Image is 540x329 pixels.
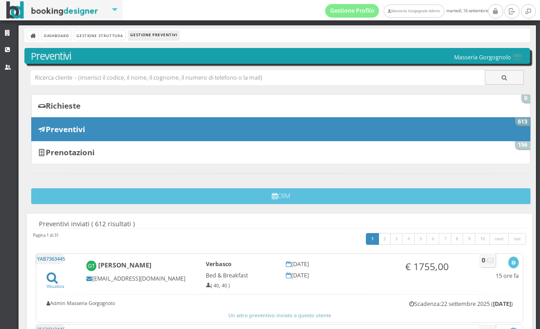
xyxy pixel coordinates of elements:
input: Ricerca cliente - (inserisci il codice, il nome, il cognome, il numero di telefono o la mail) [31,70,485,85]
span: 156 [515,141,531,149]
a: 6 [426,233,440,245]
a: Prenotazioni 156 [31,141,531,164]
img: 0603869b585f11eeb13b0a069e529790.png [511,54,524,62]
a: 1 [366,233,379,245]
b: Prenotazioni [46,147,95,157]
a: Gestione Profilo [325,4,379,18]
a: 5 [414,233,427,245]
h5: YAB7363445 [35,253,63,264]
li: Gestione Preventivi [128,30,179,40]
h5: 15 ore fa [496,272,519,279]
h5: [DATE] [286,272,393,279]
h5: [EMAIL_ADDRESS][DOMAIN_NAME] [86,275,194,282]
b: Preventivi [46,124,85,134]
img: BookingDesigner.com [6,1,98,19]
a: Gestione Struttura [74,30,125,40]
h3: Preventivi [31,50,524,62]
b: [DATE] [493,300,511,308]
h5: Scadenza: [409,300,513,307]
b: 0 [482,256,485,264]
span: 613 [515,118,531,126]
a: 4 [402,233,415,245]
h5: Bed & Breakfast [206,272,273,279]
span: 0 [521,95,531,103]
a: Richieste 0 [31,94,531,118]
span: Preventivi inviati ( 612 risultati ) [39,220,135,228]
a: Visualizza [47,277,64,289]
span: 22 settembre 2025 ( ) [441,300,513,308]
h6: ( 40, 40 ) [206,283,273,289]
h5: Masseria Gorgognolo [454,54,524,62]
b: Richieste [46,100,81,111]
span: martedì, 16 settembre [325,4,488,18]
b: [PERSON_NAME] [98,261,152,269]
a: Preventivi 613 [31,117,531,141]
h45: Pagina 1 di 31 [33,232,59,238]
b: Verbasco [206,260,232,268]
a: 2 [378,233,391,245]
a: Dashboard [42,30,71,40]
button: CRM [31,188,531,204]
a: 3 [390,233,403,245]
a: 7 [439,233,452,245]
h3: € 1755,00 [405,261,473,272]
a: 9 [463,233,476,245]
button: Un altro preventivo inviato a questo utente [40,311,519,319]
a: last [508,233,526,245]
h5: [DATE] [286,261,393,267]
a: 10 [475,233,490,245]
a: Masseria Gorgognolo Admin [384,5,444,18]
img: Greg Thomas [86,261,97,271]
a: next [489,233,509,245]
h6: Admin Masseria Gorgognolo [47,300,115,306]
a: 8 [451,233,464,245]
